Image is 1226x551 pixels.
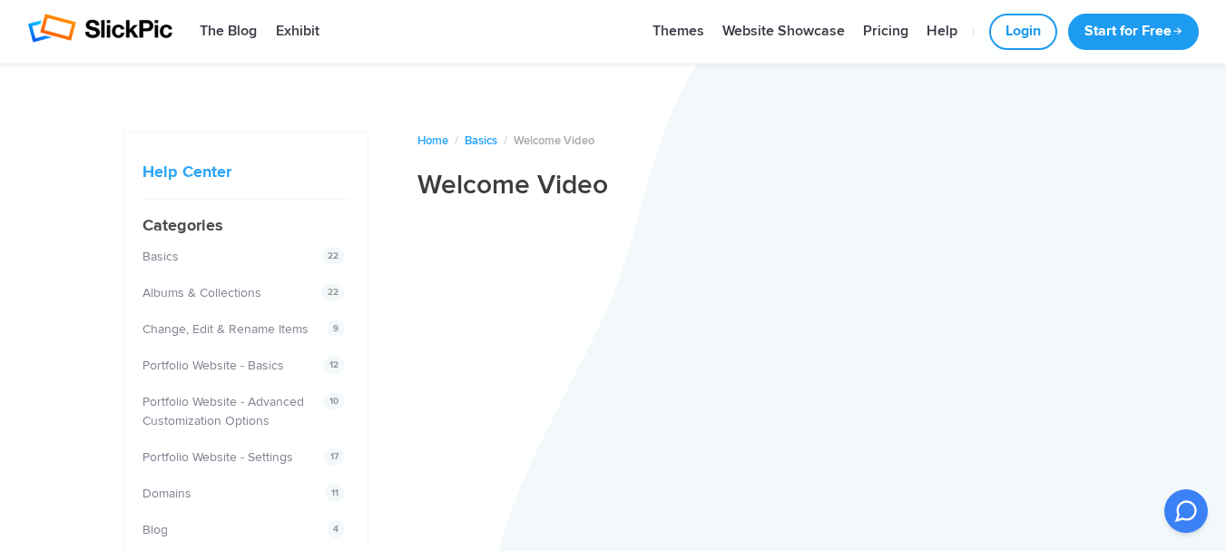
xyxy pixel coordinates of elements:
[327,520,345,538] span: 4
[323,356,345,374] span: 12
[142,449,293,465] a: Portfolio Website - Settings
[142,358,284,373] a: Portfolio Website - Basics
[142,522,168,537] a: Blog
[417,168,1103,202] h1: Welcome Video
[324,448,345,466] span: 17
[514,133,594,148] span: Welcome Video
[504,133,507,148] span: /
[417,133,448,148] a: Home
[455,133,458,148] span: /
[142,486,191,501] a: Domains
[323,392,345,410] span: 10
[325,484,345,502] span: 11
[142,394,304,428] a: Portfolio Website - Advanced Customization Options
[465,133,497,148] a: Basics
